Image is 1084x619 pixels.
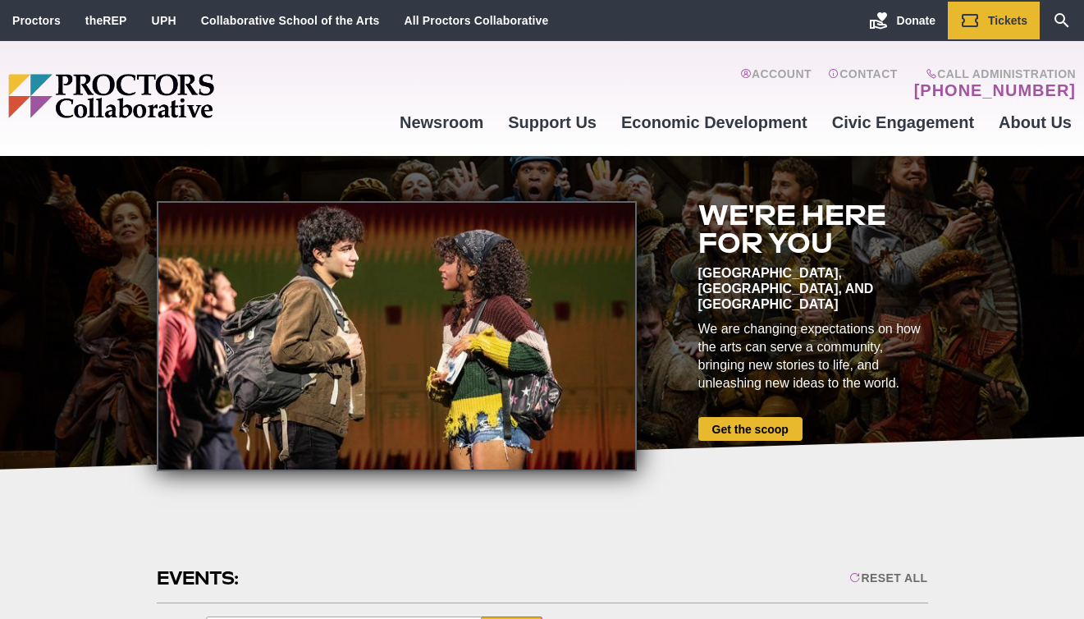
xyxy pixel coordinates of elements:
[12,14,61,27] a: Proctors
[1040,2,1084,39] a: Search
[8,74,341,118] img: Proctors logo
[897,14,935,27] span: Donate
[698,417,803,441] a: Get the scoop
[857,2,948,39] a: Donate
[986,100,1084,144] a: About Us
[152,14,176,27] a: UPH
[849,571,927,585] div: Reset All
[496,100,609,144] a: Support Us
[740,67,812,100] a: Account
[698,265,928,312] div: [GEOGRAPHIC_DATA], [GEOGRAPHIC_DATA], and [GEOGRAPHIC_DATA]
[988,14,1027,27] span: Tickets
[698,320,928,392] div: We are changing expectations on how the arts can serve a community, bringing new stories to life,...
[948,2,1040,39] a: Tickets
[698,201,928,257] h2: We're here for you
[404,14,548,27] a: All Proctors Collaborative
[828,67,898,100] a: Contact
[387,100,496,144] a: Newsroom
[820,100,986,144] a: Civic Engagement
[609,100,820,144] a: Economic Development
[909,67,1076,80] span: Call Administration
[201,14,380,27] a: Collaborative School of the Arts
[914,80,1076,100] a: [PHONE_NUMBER]
[85,14,127,27] a: theREP
[157,566,241,591] h2: Events:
